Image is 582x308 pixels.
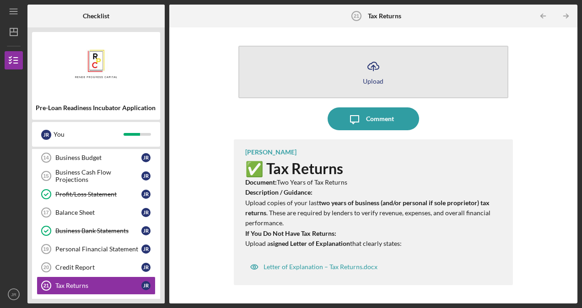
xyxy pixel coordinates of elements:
[245,258,382,276] button: Letter of Explanation – Tax Returns.docx
[270,239,350,247] strong: signed Letter of Explanation
[11,292,16,297] text: JR
[55,227,141,234] div: Business Bank Statements
[55,154,141,161] div: Business Budget
[264,263,377,271] div: Letter of Explanation – Tax Returns.docx
[328,107,419,130] button: Comment
[55,245,141,253] div: Personal Financial Statement
[245,160,504,177] h1: ✅ Tax Returns
[55,264,141,271] div: Credit Report
[245,229,336,237] strong: If You Do Not Have Tax Returns:
[37,185,156,203] a: Profit/Loss StatementJR
[141,153,151,162] div: J R
[363,78,383,85] div: Upload
[43,265,49,270] tspan: 20
[37,167,156,185] a: 15Business Cash Flow ProjectionsJR
[37,203,156,222] a: 17Balance SheetJR
[37,240,156,258] a: 19Personal Financial StatementJR
[43,246,48,252] tspan: 19
[36,104,156,112] div: Pre-Loan Readiness Incubator Application
[245,178,277,186] strong: Document:
[43,283,49,288] tspan: 21
[141,226,151,235] div: J R
[55,282,141,289] div: Tax Returns
[32,37,160,91] img: Product logo
[245,228,504,249] p: Upload a that clearly states:
[141,208,151,217] div: J R
[141,263,151,272] div: J R
[245,199,490,217] strong: two years of business (and/or personal if sole proprietor) tax returns
[55,191,141,198] div: Profit/Loss Statement
[366,107,394,130] div: Comment
[54,127,124,142] div: You
[37,276,156,295] a: 21Tax ReturnsJR
[83,12,109,20] b: Checklist
[43,155,49,160] tspan: 14
[245,149,296,156] div: [PERSON_NAME]
[141,244,151,254] div: J R
[238,46,508,98] button: Upload
[245,187,504,228] p: Upload copies of your last . These are required by lenders to verify revenue, expenses, and overa...
[43,173,48,179] tspan: 15
[37,149,156,167] a: 14Business BudgetJR
[141,190,151,199] div: J R
[5,285,23,303] button: JR
[245,177,504,187] p: Two Years of Tax Returns
[43,210,48,215] tspan: 17
[368,12,401,20] b: Tax Returns
[37,258,156,276] a: 20Credit ReportJR
[245,188,313,196] strong: Description / Guidance:
[55,209,141,216] div: Balance Sheet
[141,171,151,181] div: J R
[55,169,141,183] div: Business Cash Flow Projections
[354,13,359,19] tspan: 21
[41,130,51,140] div: J R
[37,222,156,240] a: Business Bank StatementsJR
[141,281,151,290] div: J R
